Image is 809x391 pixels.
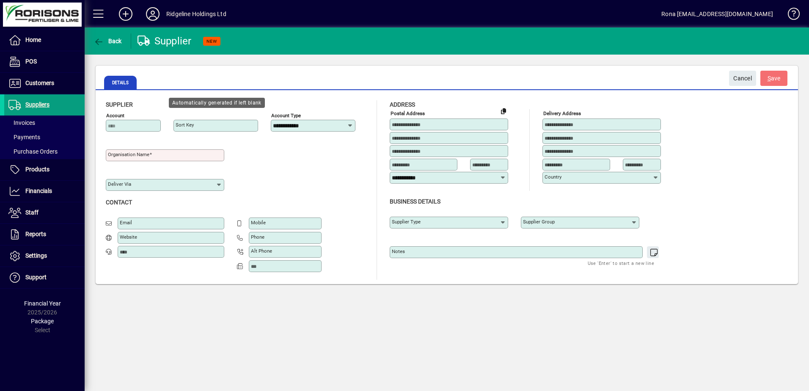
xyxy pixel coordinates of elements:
span: Reports [25,231,46,237]
span: Contact [106,199,132,206]
span: ave [768,72,781,85]
a: Payments [4,130,85,144]
span: POS [25,58,37,65]
span: Supplier [106,101,133,108]
span: Back [94,38,122,44]
span: Invoices [8,119,35,126]
a: Products [4,159,85,180]
mat-label: Supplier group [523,219,555,225]
app-page-header-button: Back [85,33,131,49]
mat-label: Sort key [176,122,194,128]
button: Back [91,33,124,49]
a: Invoices [4,116,85,130]
mat-label: Phone [251,234,264,240]
button: Add [112,6,139,22]
span: Package [31,318,54,325]
div: Rona [EMAIL_ADDRESS][DOMAIN_NAME] [661,7,773,21]
mat-label: Organisation name [108,151,149,157]
span: Financial Year [24,300,61,307]
span: Address [390,101,415,108]
a: Support [4,267,85,288]
span: Payments [8,134,40,140]
mat-label: Country [545,174,561,180]
a: Purchase Orders [4,144,85,159]
button: Copy to Delivery address [497,104,510,118]
button: Cancel [729,71,756,86]
mat-label: Account [106,113,124,118]
span: Staff [25,209,39,216]
span: Products [25,166,50,173]
mat-hint: Use 'Enter' to start a new line [588,258,654,268]
a: Reports [4,224,85,245]
button: Save [760,71,787,86]
a: Staff [4,202,85,223]
mat-label: Alt Phone [251,248,272,254]
mat-label: Website [120,234,137,240]
mat-label: Mobile [251,220,266,226]
span: Customers [25,80,54,86]
a: Financials [4,181,85,202]
mat-label: Deliver via [108,181,131,187]
span: Home [25,36,41,43]
a: POS [4,51,85,72]
span: Details [104,76,137,89]
span: Financials [25,187,52,194]
span: NEW [206,39,217,44]
span: S [768,75,771,82]
a: Knowledge Base [781,2,798,29]
div: Supplier [138,34,192,48]
span: Purchase Orders [8,148,58,155]
span: Suppliers [25,101,50,108]
a: Home [4,30,85,51]
a: Customers [4,73,85,94]
button: Profile [139,6,166,22]
mat-label: Account Type [271,113,301,118]
mat-label: Supplier type [392,219,421,225]
span: Business details [390,198,440,205]
div: Automatically generated if left blank [169,98,265,108]
span: Cancel [733,72,752,85]
mat-label: Notes [392,248,405,254]
div: Ridgeline Holdings Ltd [166,7,226,21]
span: Settings [25,252,47,259]
a: Settings [4,245,85,267]
mat-label: Email [120,220,132,226]
span: Support [25,274,47,281]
